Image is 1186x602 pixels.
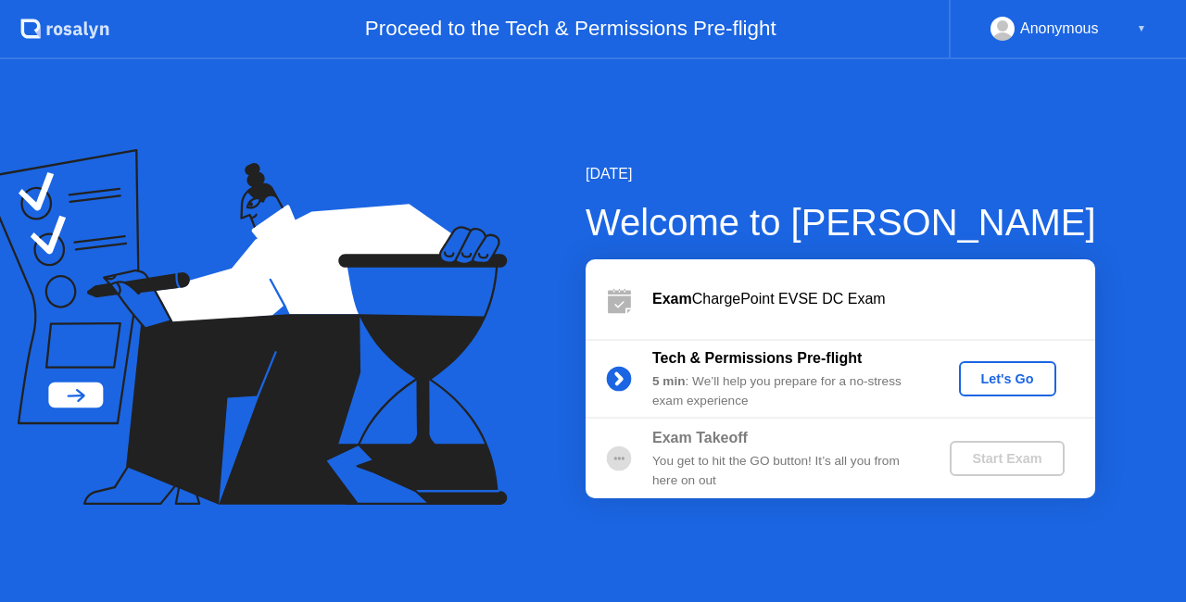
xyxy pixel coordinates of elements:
div: Anonymous [1020,17,1099,41]
div: ChargePoint EVSE DC Exam [652,288,1095,310]
b: Tech & Permissions Pre-flight [652,350,862,366]
b: Exam [652,291,692,307]
div: You get to hit the GO button! It’s all you from here on out [652,452,919,490]
div: Let's Go [966,371,1049,386]
div: Welcome to [PERSON_NAME] [586,194,1096,250]
div: [DATE] [586,163,1096,185]
div: ▼ [1137,17,1146,41]
div: Start Exam [957,451,1056,466]
b: 5 min [652,374,686,388]
b: Exam Takeoff [652,430,748,445]
button: Start Exam [950,441,1064,476]
button: Let's Go [959,361,1056,396]
div: : We’ll help you prepare for a no-stress exam experience [652,372,919,410]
